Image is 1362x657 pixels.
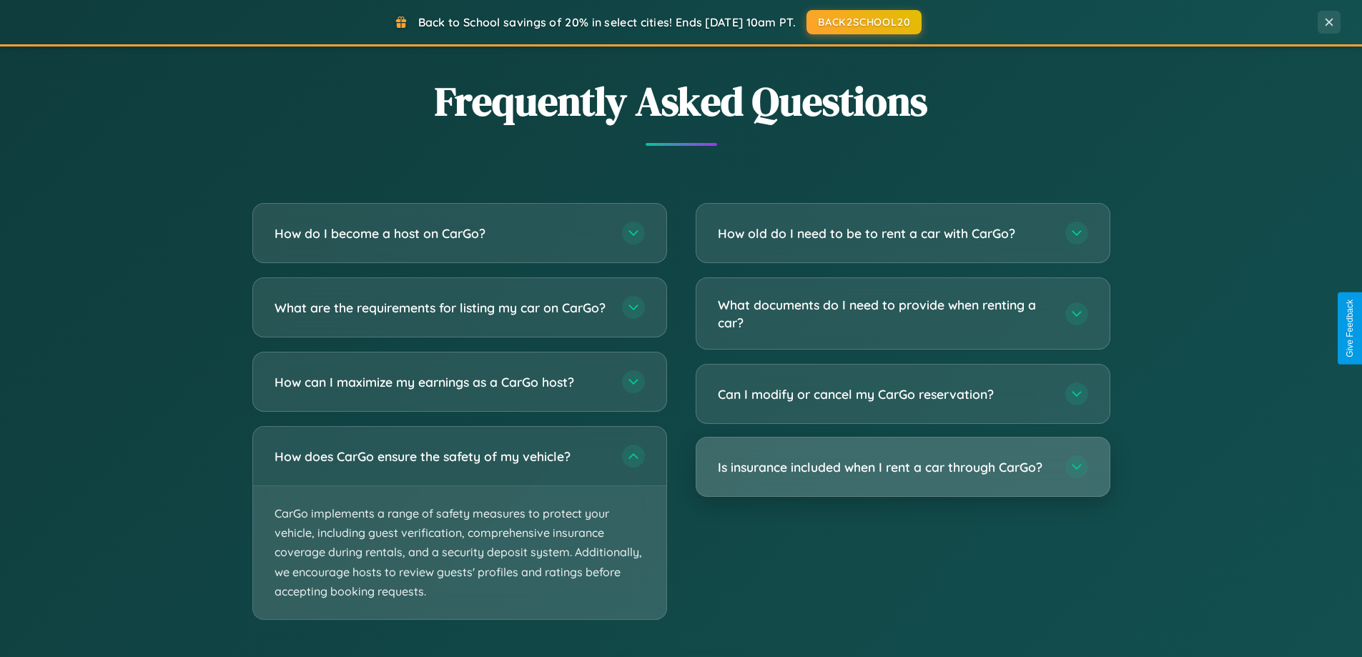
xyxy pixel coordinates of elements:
h3: How can I maximize my earnings as a CarGo host? [275,373,608,391]
div: Give Feedback [1345,300,1355,357]
span: Back to School savings of 20% in select cities! Ends [DATE] 10am PT. [418,15,796,29]
h3: How old do I need to be to rent a car with CarGo? [718,224,1051,242]
h2: Frequently Asked Questions [252,74,1110,129]
button: BACK2SCHOOL20 [806,10,922,34]
h3: What are the requirements for listing my car on CarGo? [275,299,608,317]
h3: How do I become a host on CarGo? [275,224,608,242]
h3: Is insurance included when I rent a car through CarGo? [718,458,1051,476]
p: CarGo implements a range of safety measures to protect your vehicle, including guest verification... [253,486,666,619]
h3: Can I modify or cancel my CarGo reservation? [718,385,1051,403]
h3: How does CarGo ensure the safety of my vehicle? [275,448,608,465]
h3: What documents do I need to provide when renting a car? [718,296,1051,331]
